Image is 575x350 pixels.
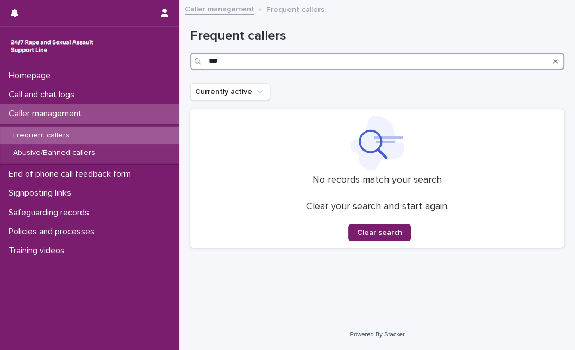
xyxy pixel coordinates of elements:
p: Clear your search and start again. [306,201,449,213]
p: Safeguarding records [4,208,98,218]
p: Signposting links [4,188,80,198]
button: Currently active [190,83,270,101]
h1: Frequent callers [190,28,564,44]
p: Training videos [4,246,73,256]
p: Frequent callers [4,131,78,140]
button: Clear search [348,224,411,241]
a: Powered By Stacker [349,331,404,337]
p: Policies and processes [4,227,103,237]
input: Search [190,53,564,70]
span: Clear search [357,229,402,236]
p: End of phone call feedback form [4,169,140,179]
p: Call and chat logs [4,90,83,100]
a: Caller management [185,2,254,15]
p: No records match your search [197,174,558,186]
p: Frequent callers [266,3,324,15]
img: rhQMoQhaT3yELyF149Cw [9,35,96,57]
p: Caller management [4,109,90,119]
p: Abusive/Banned callers [4,148,104,158]
p: Homepage [4,71,59,81]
